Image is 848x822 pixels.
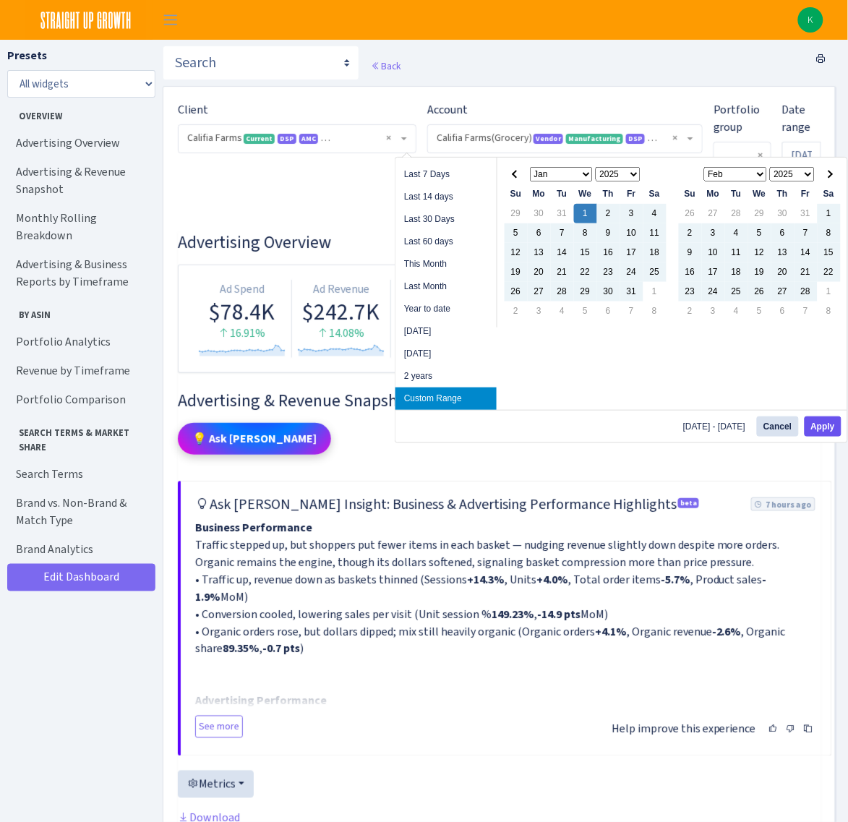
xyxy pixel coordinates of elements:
[536,572,568,587] strong: +4.0%
[595,624,627,639] strong: +4.1%
[323,134,395,143] span: Ask [PERSON_NAME]
[7,327,152,356] a: Portfolio Analytics
[528,301,551,321] td: 3
[702,301,725,321] td: 3
[528,243,551,262] td: 13
[395,343,497,365] li: [DATE]
[537,607,581,622] strong: -14.9 pts
[771,243,795,262] td: 13
[725,223,748,243] td: 4
[199,281,286,298] div: Ad Spend
[492,607,534,622] strong: 149.23%
[597,204,620,223] td: 2
[661,572,690,587] strong: -5.7%
[371,59,401,72] a: Back
[597,243,620,262] td: 16
[725,243,748,262] td: 11
[702,243,725,262] td: 10
[679,184,702,204] th: Su
[528,204,551,223] td: 30
[321,134,397,144] span: Ask [PERSON_NAME]
[798,7,823,33] a: K
[702,262,725,282] td: 17
[597,301,620,321] td: 6
[7,535,152,564] a: Brand Analytics
[758,148,763,163] span: Remove all items
[679,223,702,243] td: 2
[771,282,795,301] td: 27
[278,134,296,144] span: DSP
[428,125,702,153] span: Califia Farms(Grocery) <span class="badge badge-primary">Vendor</span><span class="badge badge-su...
[178,771,254,798] button: Metrics
[620,243,643,262] td: 17
[395,298,497,320] li: Year to date
[597,223,620,243] td: 9
[437,131,685,145] span: Califia Farms(Grocery) <span class="badge badge-primary">Vendor</span><span class="badge badge-su...
[386,131,391,145] span: Remove all items
[153,8,189,32] button: Toggle navigation
[566,134,623,144] span: Manufacturing
[620,301,643,321] td: 7
[528,282,551,301] td: 27
[643,204,667,223] td: 4
[771,301,795,321] td: 6
[395,253,497,275] li: This Month
[528,262,551,282] td: 20
[818,243,841,262] td: 15
[574,262,597,282] td: 22
[748,301,771,321] td: 5
[195,520,312,535] strong: Business Performance
[7,460,152,489] a: Search Terms
[178,390,821,411] h3: Widget #2
[683,422,751,431] span: [DATE] - [DATE]
[574,223,597,243] td: 8
[262,641,300,656] strong: -0.7 pts
[751,497,815,511] span: 7 hours ago
[798,7,823,33] img: Kevin Mitchell
[395,388,497,410] li: Custom Range
[748,282,771,301] td: 26
[725,262,748,282] td: 18
[7,489,152,535] a: Brand vs. Non-Brand & Match Type
[795,282,818,301] td: 28
[620,262,643,282] td: 24
[551,184,574,204] th: Tu
[771,223,795,243] td: 6
[748,184,771,204] th: We
[643,301,667,321] td: 8
[702,204,725,223] td: 27
[7,47,47,64] label: Presets
[528,223,551,243] td: 6
[818,262,841,282] td: 22
[818,282,841,301] td: 1
[244,134,275,144] span: Current
[643,262,667,282] td: 25
[795,301,818,321] td: 7
[679,282,702,301] td: 23
[551,301,574,321] td: 4
[643,282,667,301] td: 1
[551,223,574,243] td: 7
[395,208,497,231] li: Last 30 Days
[678,498,699,508] sup: beta
[795,223,818,243] td: 7
[505,204,528,223] td: 29
[528,184,551,204] th: Mo
[771,184,795,204] th: Th
[818,204,841,223] td: 1
[795,262,818,282] td: 21
[748,243,771,262] td: 12
[795,204,818,223] td: 31
[643,223,667,243] td: 11
[7,158,152,204] a: Advertising & Revenue Snapshot
[574,301,597,321] td: 5
[505,184,528,204] th: Su
[195,519,817,707] div: Traffic stepped up, but shoppers put fewer items in each basket — nudging revenue slightly down d...
[395,231,497,253] li: Last 60 days
[505,243,528,262] td: 12
[199,325,286,342] div: 16.91%
[178,101,208,119] label: Client
[7,250,152,296] a: Advertising & Business Reports by Timeframe
[7,356,152,385] a: Revenue by Timeframe
[7,564,155,591] a: Edit Dashboard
